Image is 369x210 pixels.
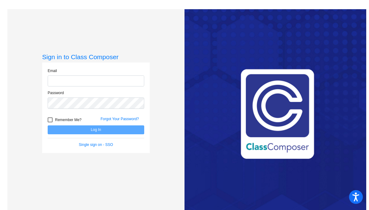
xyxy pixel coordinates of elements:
label: Email [48,68,57,74]
span: Remember Me? [55,116,81,124]
a: Single sign on - SSO [79,143,113,147]
label: Password [48,90,64,96]
h3: Sign in to Class Composer [42,53,150,61]
a: Forgot Your Password? [101,117,139,121]
button: Log In [48,125,144,134]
